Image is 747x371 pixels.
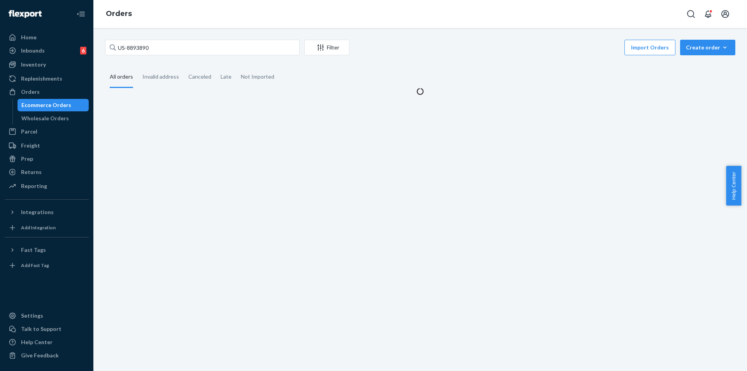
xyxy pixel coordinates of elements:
button: Fast Tags [5,244,89,256]
a: Prep [5,153,89,165]
a: Help Center [5,336,89,348]
div: Inbounds [21,47,45,55]
a: Returns [5,166,89,178]
div: Returns [21,168,42,176]
a: Inventory [5,58,89,71]
div: Parcel [21,128,37,135]
iframe: Opens a widget where you can chat to one of our agents [698,348,739,367]
div: Add Fast Tag [21,262,49,269]
div: Inventory [21,61,46,69]
div: Filter [305,44,349,51]
div: Replenishments [21,75,62,83]
div: Not Imported [241,67,274,87]
a: Orders [5,86,89,98]
a: Parcel [5,125,89,138]
a: Wholesale Orders [18,112,89,125]
a: Ecommerce Orders [18,99,89,111]
a: Settings [5,309,89,322]
button: Open account menu [717,6,733,22]
div: Fast Tags [21,246,46,254]
a: Reporting [5,180,89,192]
div: Home [21,33,37,41]
div: Canceled [188,67,211,87]
div: Prep [21,155,33,163]
div: All orders [110,67,133,88]
a: Add Fast Tag [5,259,89,272]
div: Orders [21,88,40,96]
div: Create order [686,44,729,51]
input: Search orders [105,40,300,55]
button: Import Orders [624,40,675,55]
div: Integrations [21,208,54,216]
div: 6 [80,47,86,55]
div: Wholesale Orders [21,114,69,122]
div: Invalid address [142,67,179,87]
div: Talk to Support [21,325,61,333]
a: Home [5,31,89,44]
div: Give Feedback [21,352,59,359]
div: Freight [21,142,40,149]
div: Ecommerce Orders [21,101,71,109]
a: Add Integration [5,222,89,234]
img: Flexport logo [9,10,42,18]
button: Open notifications [700,6,716,22]
a: Inbounds6 [5,44,89,57]
button: Help Center [726,166,741,206]
button: Give Feedback [5,349,89,362]
button: Open Search Box [683,6,699,22]
div: Help Center [21,338,53,346]
button: Integrations [5,206,89,218]
button: Talk to Support [5,323,89,335]
a: Replenishments [5,72,89,85]
a: Orders [106,9,132,18]
button: Filter [304,40,349,55]
button: Create order [680,40,735,55]
button: Close Navigation [73,6,89,22]
div: Reporting [21,182,47,190]
ol: breadcrumbs [100,3,138,25]
div: Late [221,67,231,87]
a: Freight [5,139,89,152]
div: Add Integration [21,224,56,231]
div: Settings [21,312,43,320]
